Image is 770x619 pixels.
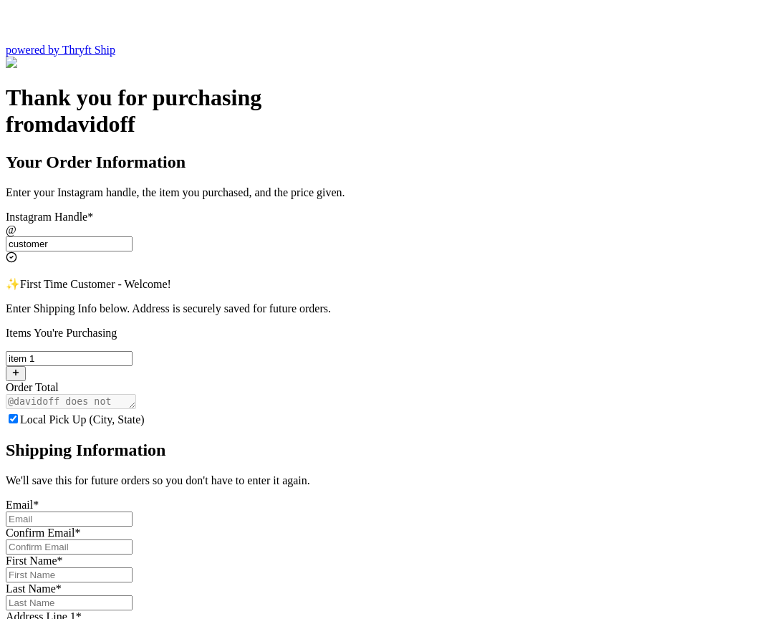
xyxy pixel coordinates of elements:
[6,57,148,69] img: Customer Form Background
[6,327,764,340] p: Items You're Purchasing
[6,499,39,511] label: Email
[6,381,764,394] div: Order Total
[6,567,133,582] input: First Name
[20,278,171,290] span: First Time Customer - Welcome!
[6,595,133,610] input: Last Name
[6,278,20,290] span: ✨
[6,211,93,223] label: Instagram Handle
[6,441,764,460] h2: Shipping Information
[6,351,133,366] input: ex.funky hat
[6,512,133,527] input: Email
[54,111,135,137] span: davidoff
[9,414,18,423] input: Local Pick Up (City, State)
[6,582,62,595] label: Last Name
[6,224,764,236] div: @
[20,413,145,426] span: Local Pick Up (City, State)
[6,44,115,56] a: powered by Thryft Ship
[6,302,764,315] p: Enter Shipping Info below. Address is securely saved for future orders.
[6,539,133,555] input: Confirm Email
[6,474,764,487] p: We'll save this for future orders so you don't have to enter it again.
[6,527,80,539] label: Confirm Email
[6,186,764,199] p: Enter your Instagram handle, the item you purchased, and the price given.
[6,555,63,567] label: First Name
[6,85,764,138] h1: Thank you for purchasing from
[6,153,764,172] h2: Your Order Information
